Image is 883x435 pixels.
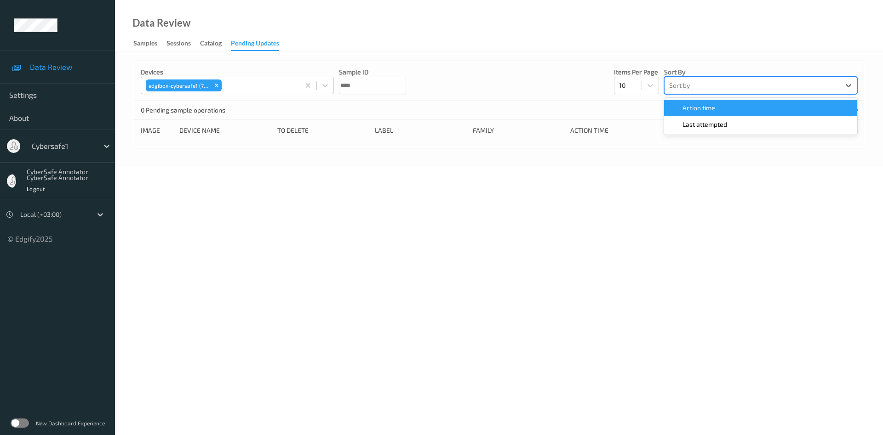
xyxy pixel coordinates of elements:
div: Pending Updates [231,39,279,51]
div: Data Review [132,18,190,28]
p: Devices [141,68,334,77]
div: Samples [133,39,157,50]
div: to delete [277,126,369,135]
div: Sessions [166,39,191,50]
div: image [141,126,173,135]
div: Family [473,126,564,135]
div: Catalog [200,39,222,50]
p: Sort by [664,68,857,77]
a: Sessions [166,37,200,50]
p: Items per page [614,68,659,77]
div: Label [375,126,466,135]
a: Pending Updates [231,37,288,51]
div: Action time [570,126,662,135]
a: Samples [133,37,166,50]
a: Catalog [200,37,231,50]
span: Action time [682,103,715,113]
div: Remove edgibox-cybersafe1 (717) [212,79,222,91]
div: edgibox-cybersafe1 (717) [146,79,212,91]
p: Sample ID [339,68,406,77]
span: Last attempted [682,120,727,129]
div: Device Name [179,126,271,135]
p: 0 Pending sample operations [141,106,225,115]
